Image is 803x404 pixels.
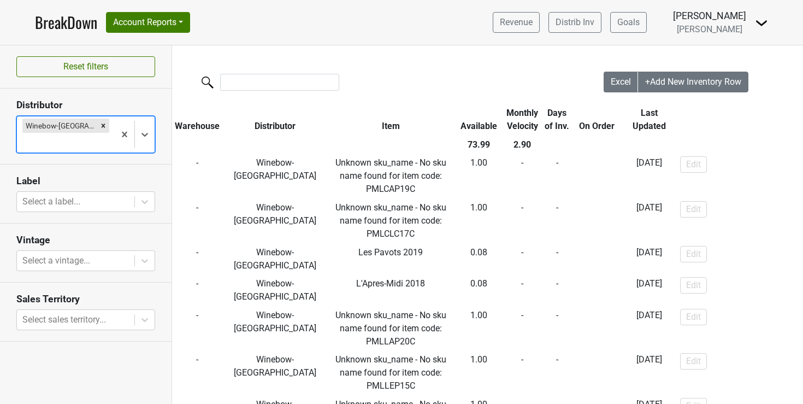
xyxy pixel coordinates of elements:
[677,24,742,34] span: [PERSON_NAME]
[16,56,155,77] button: Reset filters
[621,243,678,275] td: [DATE]
[454,351,504,396] td: 1.00
[454,104,504,136] th: Available: activate to sort column ascending
[621,351,678,396] td: [DATE]
[541,198,573,243] td: -
[222,198,328,243] td: Winebow-[GEOGRAPHIC_DATA]
[678,104,798,136] th: &nbsp;: activate to sort column ascending
[504,104,541,136] th: Monthly Velocity: activate to sort column ascending
[621,306,678,351] td: [DATE]
[454,274,504,306] td: 0.08
[222,351,328,396] td: Winebow-[GEOGRAPHIC_DATA]
[504,243,541,275] td: -
[454,136,504,154] th: 73.99
[335,202,446,239] span: Unknown sku_name - No sku name found for item code: PMLCLC17C
[680,353,707,370] button: Edit
[573,274,621,306] td: -
[504,274,541,306] td: -
[16,175,155,187] h3: Label
[573,351,621,396] td: -
[328,104,453,136] th: Item: activate to sort column ascending
[222,274,328,306] td: Winebow-[GEOGRAPHIC_DATA]
[573,243,621,275] td: -
[222,154,328,199] td: Winebow-[GEOGRAPHIC_DATA]
[573,104,621,136] th: On Order: activate to sort column ascending
[621,104,678,136] th: Last Updated: activate to sort column ascending
[541,104,573,136] th: Days of Inv.: activate to sort column ascending
[356,278,425,289] span: L'Apres-Midi 2018
[22,119,97,133] div: Winebow-[GEOGRAPHIC_DATA]
[335,354,446,391] span: Unknown sku_name - No sku name found for item code: PMLLEP15C
[172,274,222,306] td: -
[16,294,155,305] h3: Sales Territory
[16,99,155,111] h3: Distributor
[541,154,573,199] td: -
[35,11,97,34] a: BreakDown
[493,12,540,33] a: Revenue
[358,247,423,257] span: Les Pavots 2019
[172,198,222,243] td: -
[504,154,541,199] td: -
[172,243,222,275] td: -
[573,306,621,351] td: -
[680,277,707,294] button: Edit
[680,156,707,173] button: Edit
[504,306,541,351] td: -
[541,243,573,275] td: -
[621,154,678,199] td: [DATE]
[638,72,748,92] button: +Add New Inventory Row
[755,16,768,30] img: Dropdown Menu
[172,154,222,199] td: -
[106,12,190,33] button: Account Reports
[573,198,621,243] td: -
[335,157,446,194] span: Unknown sku_name - No sku name found for item code: PMLCAP19C
[504,351,541,396] td: -
[541,274,573,306] td: -
[504,136,541,154] th: 2.90
[222,306,328,351] td: Winebow-[GEOGRAPHIC_DATA]
[573,154,621,199] td: -
[172,104,222,136] th: Warehouse: activate to sort column ascending
[172,306,222,351] td: -
[680,309,707,325] button: Edit
[673,9,746,23] div: [PERSON_NAME]
[645,77,741,87] span: +Add New Inventory Row
[16,235,155,246] h3: Vintage
[548,12,601,33] a: Distrib Inv
[604,72,639,92] button: Excel
[172,351,222,396] td: -
[454,306,504,351] td: 1.00
[541,351,573,396] td: -
[680,201,707,218] button: Edit
[621,274,678,306] td: [DATE]
[680,246,707,262] button: Edit
[454,198,504,243] td: 1.00
[611,77,631,87] span: Excel
[454,243,504,275] td: 0.08
[222,104,328,136] th: Distributor: activate to sort column ascending
[504,198,541,243] td: -
[621,198,678,243] td: [DATE]
[454,154,504,199] td: 1.00
[97,119,109,133] div: Remove Winebow-WA
[610,12,647,33] a: Goals
[335,310,446,347] span: Unknown sku_name - No sku name found for item code: PMLLAP20C
[541,306,573,351] td: -
[222,243,328,275] td: Winebow-[GEOGRAPHIC_DATA]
